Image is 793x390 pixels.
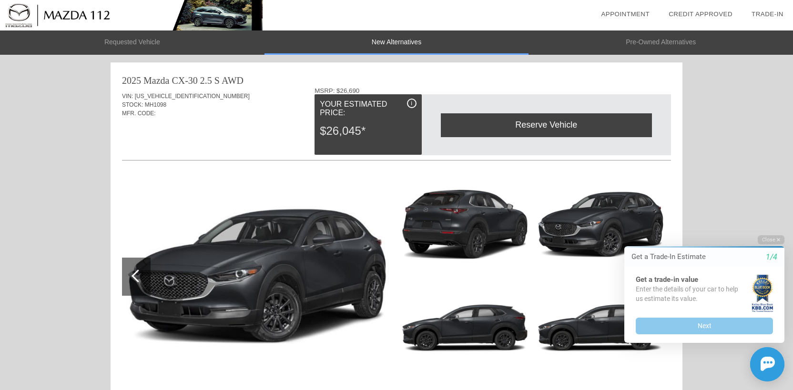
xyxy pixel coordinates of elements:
[399,280,530,378] img: 3.jpg
[122,93,133,100] span: VIN:
[135,93,250,100] span: [US_VEHICLE_IDENTIFICATION_NUMBER]
[122,101,143,108] span: STOCK:
[264,30,529,55] li: New Alternatives
[315,87,671,94] div: MSRP: $26,690
[122,132,671,147] div: Quoted on [DATE] 6:21:31 PM
[604,227,793,390] iframe: Chat Assistance
[145,101,166,108] span: MH1098
[407,99,417,108] div: i
[200,74,244,87] div: 2.5 S AWD
[535,176,666,274] img: 1.jpg
[122,176,392,378] img: 1.jpg
[320,119,416,143] div: $26,045*
[399,176,530,274] img: 2.jpg
[529,30,793,55] li: Pre-Owned Alternatives
[122,110,156,117] span: MFR. CODE:
[320,99,416,119] div: Your Estimated Price:
[752,10,783,18] a: Trade-In
[601,10,650,18] a: Appointment
[122,74,198,87] div: 2025 Mazda CX-30
[441,113,652,137] div: Reserve Vehicle
[535,280,666,378] img: 2.jpg
[669,10,732,18] a: Credit Approved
